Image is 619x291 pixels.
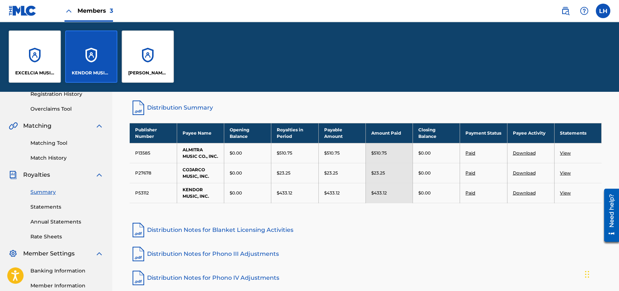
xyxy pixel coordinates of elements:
a: Paid [465,170,475,176]
th: Payee Activity [507,123,554,143]
a: Download [513,190,536,196]
a: View [560,190,571,196]
span: Royalties [23,171,50,179]
span: Member Settings [23,249,75,258]
img: search [561,7,570,15]
a: Distribution Notes for Phono IV Adjustments [130,269,602,287]
iframe: Chat Widget [583,256,619,291]
p: $510.75 [324,150,340,156]
a: Download [513,170,536,176]
a: Rate Sheets [30,233,104,241]
img: MLC Logo [9,5,37,16]
td: P53112 [130,183,177,203]
p: EXCELCIA MUSIC PUBLISHING [15,70,55,76]
a: AccountsKENDOR MUSIC, INC. [65,30,117,83]
p: $23.25 [371,170,385,176]
p: $510.75 [277,150,292,156]
p: $0.00 [418,190,431,196]
a: Summary [30,188,104,196]
img: Close [64,7,73,15]
img: pdf [130,269,147,287]
a: View [560,170,571,176]
td: P13585 [130,143,177,163]
img: Royalties [9,171,17,179]
p: $0.00 [230,190,242,196]
td: P27678 [130,163,177,183]
p: $0.00 [230,170,242,176]
a: Banking Information [30,267,104,275]
span: Matching [23,122,51,130]
a: Annual Statements [30,218,104,226]
a: Accounts[PERSON_NAME] PUBLICATIONS [122,30,174,83]
p: $0.00 [418,170,431,176]
p: $23.25 [324,170,338,176]
img: expand [95,122,104,130]
th: Opening Balance [224,123,271,143]
a: View [560,150,571,156]
iframe: Resource Center [599,186,619,244]
a: Paid [465,190,475,196]
p: $510.75 [371,150,387,156]
a: AccountsEXCELCIA MUSIC PUBLISHING [9,30,61,83]
a: Registration History [30,90,104,98]
a: Distribution Summary [130,99,602,116]
img: expand [95,171,104,179]
a: Overclaims Tool [30,105,104,113]
th: Payee Name [177,123,224,143]
th: Amount Paid [365,123,413,143]
th: Payable Amount [318,123,365,143]
div: Drag [585,263,589,285]
img: Member Settings [9,249,17,258]
img: distribution-summary-pdf [130,99,147,116]
a: Member Information [30,282,104,290]
p: $433.12 [324,190,340,196]
th: Payment Status [460,123,507,143]
th: Royalties in Period [271,123,318,143]
p: $0.00 [418,150,431,156]
a: Paid [465,150,475,156]
p: $433.12 [371,190,387,196]
p: $433.12 [277,190,292,196]
a: Match History [30,154,104,162]
img: pdf [130,221,147,239]
td: KENDOR MUSIC, INC. [177,183,224,203]
p: WINGERT-JONES PUBLICATIONS [128,70,168,76]
p: $23.25 [277,170,290,176]
a: Matching Tool [30,139,104,147]
p: KENDOR MUSIC, INC. [72,70,111,76]
p: $0.00 [230,150,242,156]
a: Statements [30,203,104,211]
td: COJARCO MUSIC, INC. [177,163,224,183]
a: Download [513,150,536,156]
span: 3 [110,7,113,14]
span: Members [78,7,113,15]
img: help [580,7,589,15]
th: Publisher Number [130,123,177,143]
a: Public Search [558,4,573,18]
img: pdf [130,245,147,263]
th: Closing Balance [413,123,460,143]
th: Statements [554,123,601,143]
img: Matching [9,122,18,130]
img: expand [95,249,104,258]
td: ALMITRA MUSIC CO., INC. [177,143,224,163]
div: Help [577,4,591,18]
div: User Menu [596,4,610,18]
a: Distribution Notes for Blanket Licensing Activities [130,221,602,239]
a: Distribution Notes for Phono III Adjustments [130,245,602,263]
